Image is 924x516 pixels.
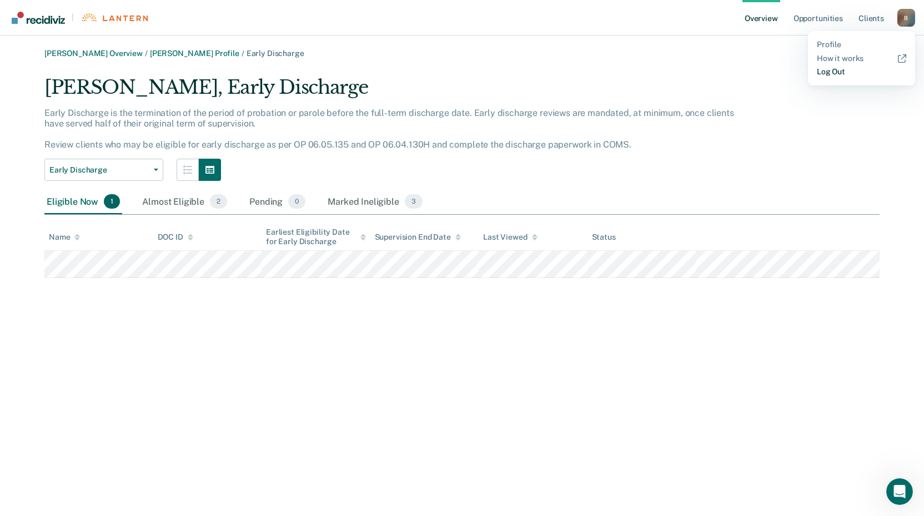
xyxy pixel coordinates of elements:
[325,190,425,214] div: Marked Ineligible3
[158,232,193,242] div: DOC ID
[247,190,308,214] div: Pending0
[44,159,163,181] button: Early Discharge
[104,194,120,209] span: 1
[44,49,143,58] a: [PERSON_NAME] Overview
[81,13,148,22] img: Lantern
[375,232,461,242] div: Supervision End Date
[150,49,239,58] a: [PERSON_NAME] Profile
[210,194,227,209] span: 2
[886,478,913,505] iframe: Intercom live chat
[49,232,80,242] div: Name
[483,232,537,242] div: Last Viewed
[140,190,229,214] div: Almost Eligible2
[817,40,906,49] a: Profile
[247,49,304,58] span: Early Discharge
[897,9,915,27] div: B
[592,232,616,242] div: Status
[49,165,149,175] span: Early Discharge
[44,108,734,150] p: Early Discharge is the termination of the period of probation or parole before the full-term disc...
[239,49,247,58] span: /
[405,194,423,209] span: 3
[143,49,150,58] span: /
[12,12,65,24] img: Recidiviz
[288,194,305,209] span: 0
[817,67,906,77] a: Log Out
[897,9,915,27] button: Profile dropdown button
[817,54,906,63] a: How it works
[44,190,122,214] div: Eligible Now1
[44,76,737,108] div: [PERSON_NAME], Early Discharge
[266,227,366,246] div: Earliest Eligibility Date for Early Discharge
[65,13,81,22] span: |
